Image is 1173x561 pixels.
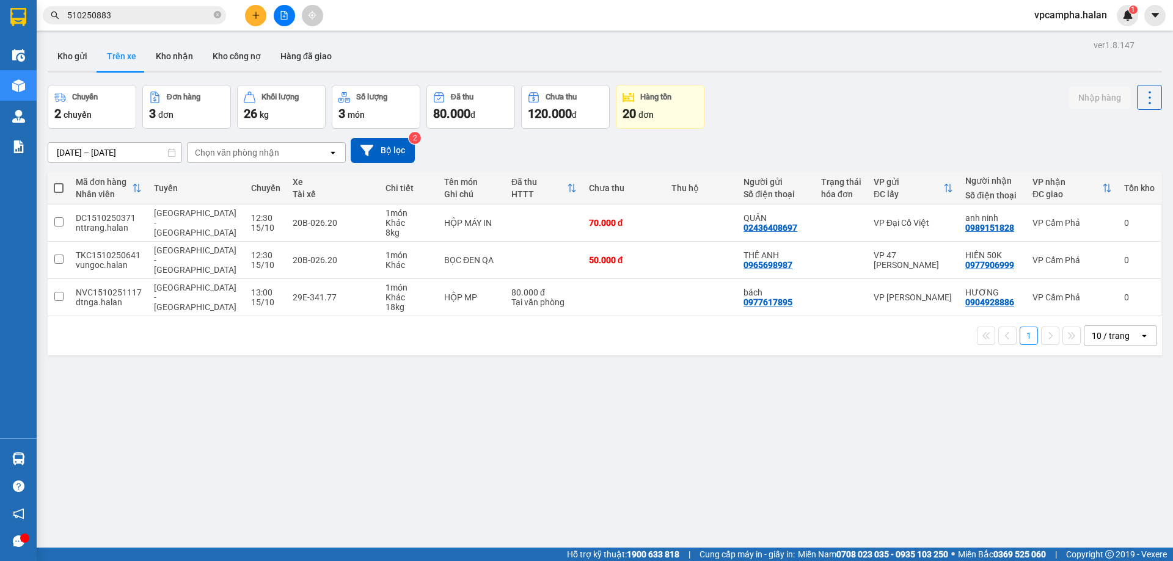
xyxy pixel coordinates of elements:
div: Tài xế [293,189,373,199]
div: hóa đơn [821,189,861,199]
img: warehouse-icon [12,49,25,62]
span: close-circle [214,10,221,21]
div: Số điện thoại [744,189,809,199]
div: 50.000 đ [589,255,659,265]
div: HIỀN 50K [965,250,1020,260]
div: Tuyến [154,183,239,193]
div: HƯƠNG [965,288,1020,297]
span: | [689,548,690,561]
div: 0989151828 [965,223,1014,233]
span: món [348,110,365,120]
img: logo-vxr [10,8,26,26]
div: Khác [386,260,432,270]
span: file-add [280,11,288,20]
button: Kho gửi [48,42,97,71]
div: anh ninh [965,213,1020,223]
button: Đơn hàng3đơn [142,85,231,129]
div: VP Cẩm Phả [1032,255,1112,265]
strong: 0708 023 035 - 0935 103 250 [836,549,948,559]
img: warehouse-icon [12,110,25,123]
input: Tìm tên, số ĐT hoặc mã đơn [67,9,211,22]
span: đơn [158,110,174,120]
div: 0965698987 [744,260,792,270]
div: TKC1510250641 [76,250,142,260]
button: 1 [1020,327,1038,345]
strong: 1900 633 818 [627,549,679,559]
button: Kho nhận [146,42,203,71]
div: bách [744,288,809,297]
img: icon-new-feature [1122,10,1133,21]
div: Hàng tồn [640,93,671,101]
div: NVC1510251117 [76,288,142,297]
div: 70.000 đ [589,218,659,228]
div: Xe [293,177,373,187]
strong: 0369 525 060 [993,549,1046,559]
div: Chọn văn phòng nhận [195,147,279,159]
th: Toggle SortBy [505,172,583,204]
div: Đã thu [511,177,567,187]
div: Người gửi [744,177,809,187]
div: Số lượng [356,93,387,101]
span: [GEOGRAPHIC_DATA] - [GEOGRAPHIC_DATA] [154,283,236,312]
div: vungoc.halan [76,260,142,270]
div: 8 kg [386,228,432,237]
div: 13:00 [251,288,280,297]
div: 20B-026.20 [293,255,373,265]
div: 0 [1124,292,1155,302]
span: Miền Nam [798,548,948,561]
button: Hàng đã giao [271,42,342,71]
div: HTTT [511,189,567,199]
button: caret-down [1144,5,1166,26]
span: copyright [1105,550,1114,559]
button: Nhập hàng [1069,87,1131,109]
div: nttrang.halan [76,223,142,233]
button: Bộ lọc [351,138,415,163]
th: Toggle SortBy [70,172,148,204]
div: 80.000 đ [511,288,577,297]
div: Chưa thu [546,93,577,101]
button: Đã thu80.000đ [426,85,515,129]
th: Toggle SortBy [1026,172,1118,204]
div: 0 [1124,218,1155,228]
div: VP gửi [874,177,943,187]
button: aim [302,5,323,26]
div: 1 món [386,208,432,218]
div: 15/10 [251,260,280,270]
span: đ [470,110,475,120]
button: Chuyến2chuyến [48,85,136,129]
svg: open [1139,331,1149,341]
div: 1 món [386,250,432,260]
button: Chưa thu120.000đ [521,85,610,129]
button: Khối lượng26kg [237,85,326,129]
button: plus [245,5,266,26]
div: THẾ ANH [744,250,809,260]
span: aim [308,11,316,20]
span: | [1055,548,1057,561]
input: Select a date range. [48,143,181,162]
div: DC1510250371 [76,213,142,223]
div: 0977617895 [744,297,792,307]
div: Ghi chú [444,189,499,199]
span: 1 [1131,5,1135,14]
div: Chuyến [72,93,98,101]
button: Kho công nợ [203,42,271,71]
span: plus [252,11,260,20]
span: Hỗ trợ kỹ thuật: [567,548,679,561]
span: vpcampha.halan [1025,7,1117,23]
div: Trạng thái [821,177,861,187]
span: Miền Bắc [958,548,1046,561]
div: Khác [386,218,432,228]
div: 20B-026.20 [293,218,373,228]
span: 120.000 [528,106,572,121]
sup: 2 [409,132,421,144]
div: ĐC giao [1032,189,1102,199]
th: Toggle SortBy [868,172,959,204]
sup: 1 [1129,5,1138,14]
div: 10 / trang [1092,330,1130,342]
div: 18 kg [386,302,432,312]
span: 26 [244,106,257,121]
img: warehouse-icon [12,79,25,92]
span: 2 [54,106,61,121]
button: Hàng tồn20đơn [616,85,704,129]
div: Nhân viên [76,189,132,199]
